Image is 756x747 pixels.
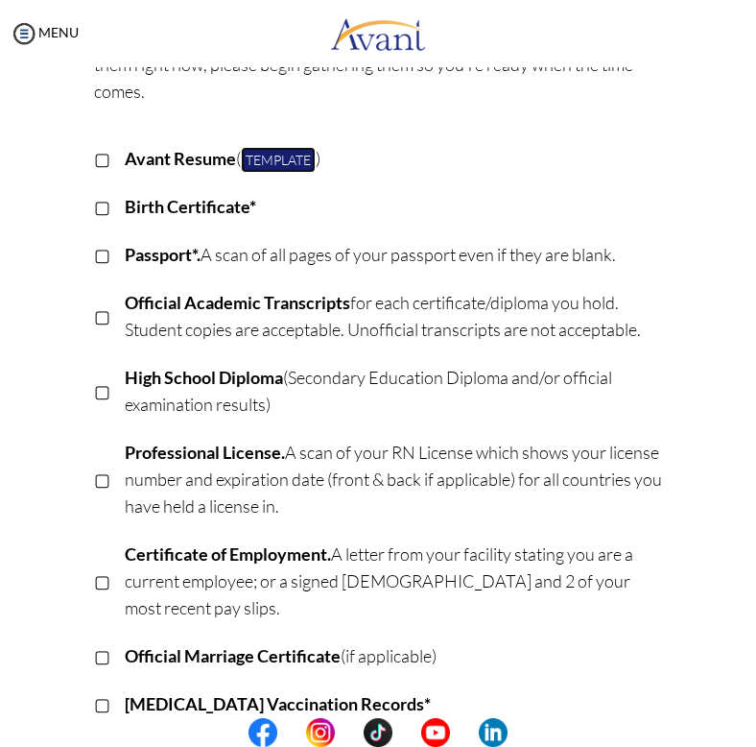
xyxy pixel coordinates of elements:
b: Passport*. [125,244,201,265]
p: A scan of your RN License which shows your license number and expiration date (front & back if ap... [125,439,665,519]
img: tt.png [364,718,392,747]
p: ( ) [125,145,665,172]
img: logo.png [330,5,426,62]
p: (Secondary Education Diploma and/or official examination results) [125,364,665,418]
p: ▢ [94,466,110,493]
b: Official Marriage Certificate [125,645,341,666]
img: li.png [479,718,508,747]
p: ▢ [94,642,110,669]
img: blank.png [392,718,421,747]
b: High School Diploma [125,367,283,388]
b: Birth Certificate* [125,196,256,217]
b: Professional License. [125,442,285,463]
img: blank.png [277,718,306,747]
img: yt.png [421,718,450,747]
img: in.png [306,718,335,747]
p: A scan of all pages of your passport even if they are blank. [125,241,665,268]
img: icon-menu.png [10,19,38,48]
a: MENU [10,24,79,40]
p: ▢ [94,377,110,404]
p: for each certificate/diploma you hold. Student copies are acceptable. Unofficial transcripts are ... [125,289,665,343]
p: ▢ [94,302,110,329]
p: ▢ [94,193,110,220]
p: ▢ [94,690,110,717]
img: blank.png [335,718,364,747]
b: Certificate of Employment. [125,543,331,565]
p: A letter from your facility stating you are a current employee; or a signed [DEMOGRAPHIC_DATA] an... [125,541,665,621]
a: Template [241,147,316,173]
p: ▢ [94,567,110,594]
img: blank.png [450,718,479,747]
b: [MEDICAL_DATA] Vaccination Records* [125,693,431,714]
p: ▢ [94,241,110,268]
img: fb.png [248,718,277,747]
b: Official Academic Transcripts [125,292,350,313]
p: (if applicable) [125,642,665,669]
b: Avant Resume [125,148,236,169]
p: ▢ [94,145,110,172]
